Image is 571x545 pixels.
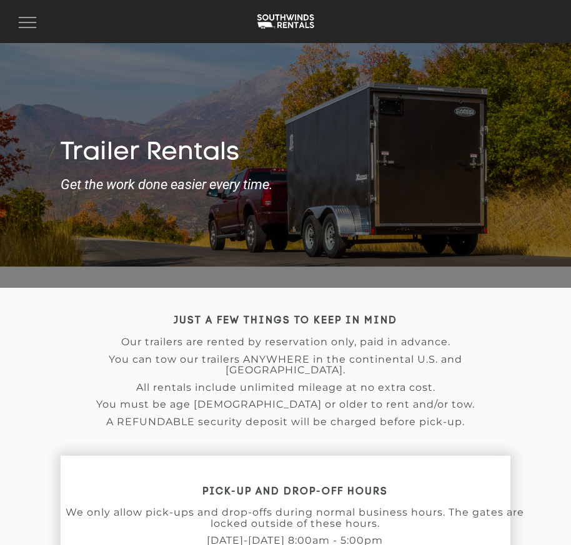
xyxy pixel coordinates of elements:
p: A REFUNDABLE security deposit will be charged before pick-up. [61,416,510,428]
p: Our trailers are rented by reservation only, paid in advance. [61,336,510,348]
img: Southwinds Rentals Logo [254,13,317,30]
strong: PICK-UP AND DROP-OFF HOURS [202,487,388,497]
p: You must be age [DEMOGRAPHIC_DATA] or older to rent and/or tow. [61,399,510,410]
p: We only allow pick-ups and drop-offs during normal business hours. The gates are locked outside o... [61,507,529,529]
p: You can tow our trailers ANYWHERE in the continental U.S. and [GEOGRAPHIC_DATA]. [61,354,510,376]
p: All rentals include unlimited mileage at no extra cost. [61,382,510,393]
h1: Trailer Rentals [61,138,510,168]
strong: JUST A FEW THINGS TO KEEP IN MIND [174,316,397,326]
strong: Get the work done easier every time. [61,177,510,192]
